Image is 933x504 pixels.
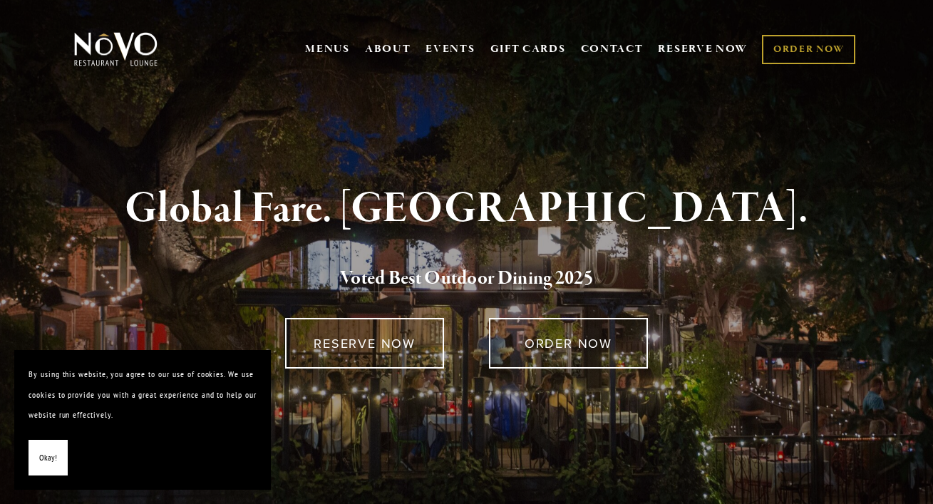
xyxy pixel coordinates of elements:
[39,448,57,468] span: Okay!
[71,31,160,67] img: Novo Restaurant &amp; Lounge
[305,42,350,56] a: MENUS
[29,364,257,426] p: By using this website, you agree to our use of cookies. We use cookies to provide you with a grea...
[489,318,648,369] a: ORDER NOW
[14,350,271,490] section: Cookie banner
[285,318,444,369] a: RESERVE NOW
[29,440,68,476] button: Okay!
[658,36,748,63] a: RESERVE NOW
[95,264,837,294] h2: 5
[125,182,808,236] strong: Global Fare. [GEOGRAPHIC_DATA].
[490,36,566,63] a: GIFT CARDS
[426,42,475,56] a: EVENTS
[365,42,411,56] a: ABOUT
[762,35,855,64] a: ORDER NOW
[340,266,584,293] a: Voted Best Outdoor Dining 202
[581,36,644,63] a: CONTACT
